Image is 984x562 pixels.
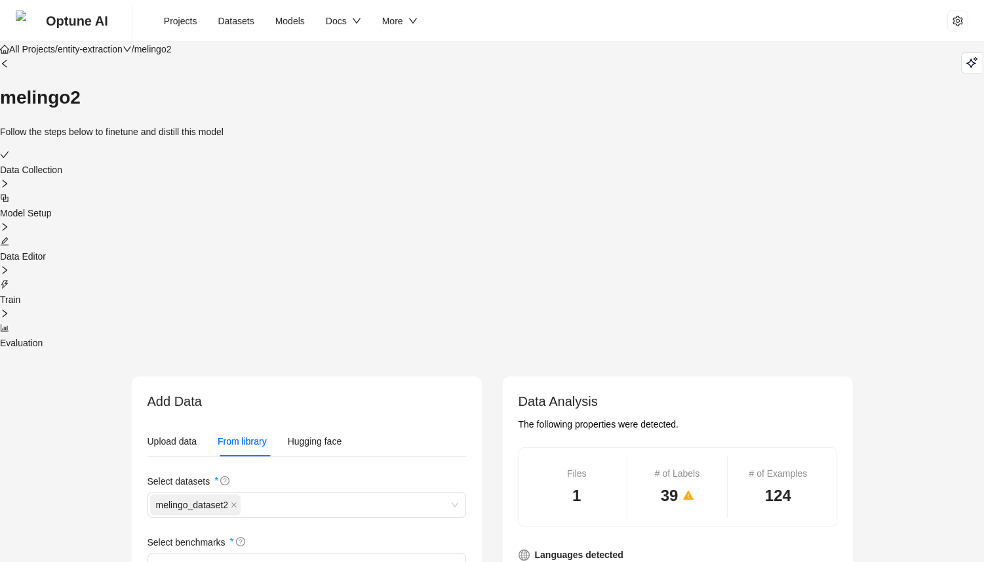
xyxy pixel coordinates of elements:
h4: Data Analysis [519,392,837,411]
span: / [132,44,134,54]
span: setting [953,16,963,26]
h4: Add Data [148,392,202,411]
span: Models [275,16,305,26]
span: entity-extraction [58,44,132,54]
div: # of Labels [633,466,722,481]
div: # of Examples [733,466,823,481]
span: Datasets [218,16,254,26]
span: The following properties were detected. [519,417,837,432]
div: From library [218,434,267,449]
span: Select benchmarks [148,534,466,550]
div: 1 [532,483,621,508]
div: Languages detected [519,548,837,562]
div: 39 [633,483,722,508]
img: Optune [16,10,37,31]
div: Upload data [148,434,197,449]
span: question-circle [220,476,229,485]
span: Select datasets [148,473,466,489]
span: melingo_dataset2 [156,495,229,515]
div: Hugging face [288,434,342,449]
span: close [231,502,237,508]
span: question-circle [236,537,245,546]
button: Playground [961,52,982,73]
span: melingo_dataset2 [150,494,241,515]
span: warning [683,490,694,500]
span: down [123,45,132,54]
span: global [519,550,530,561]
div: 124 [733,483,823,508]
div: Files [532,466,621,481]
span: melingo2 [134,44,172,54]
span: Projects [164,16,197,26]
span: / [55,44,58,54]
